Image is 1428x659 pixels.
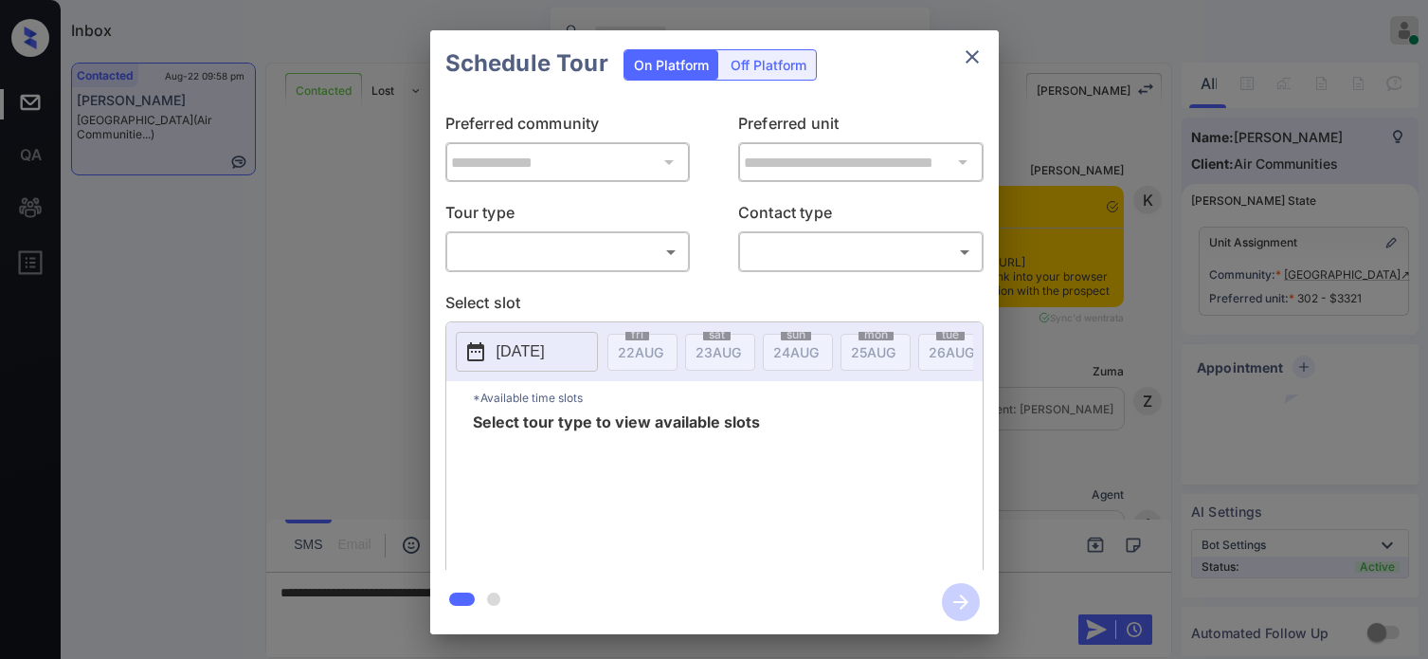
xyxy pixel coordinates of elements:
p: Contact type [738,201,984,231]
span: Select tour type to view available slots [473,414,760,566]
p: Select slot [445,291,984,321]
p: [DATE] [497,340,545,363]
p: Tour type [445,201,691,231]
button: [DATE] [456,332,598,372]
p: Preferred community [445,112,691,142]
div: On Platform [624,50,718,80]
h2: Schedule Tour [430,30,624,97]
p: Preferred unit [738,112,984,142]
button: close [953,38,991,76]
div: Off Platform [721,50,816,80]
p: *Available time slots [473,381,983,414]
